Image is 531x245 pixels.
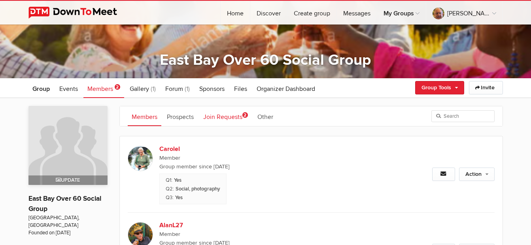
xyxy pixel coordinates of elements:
span: (1) [151,85,156,93]
span: [GEOGRAPHIC_DATA], [GEOGRAPHIC_DATA] [28,214,108,230]
span: Do you agree to release - without limitations - the group and its Organizers from any liability w... [166,177,172,183]
a: My Groups [377,1,426,24]
a: Update [28,106,108,185]
a: Members 2 [83,78,124,98]
a: Forum (1) [161,78,194,98]
span: Members [87,85,113,93]
span: Sponsors [199,85,225,93]
span: Yes [175,194,183,201]
a: Prospects [163,106,198,126]
span: What types of activities or events are you most interested in attending? [166,186,174,192]
a: Action [459,168,495,181]
span: Founded on [DATE] [28,229,108,237]
span: Are you able/willing to host any events at home or another accessible location? [166,194,174,201]
a: [PERSON_NAME] [426,1,503,24]
span: 2 [115,84,120,90]
a: Group [28,78,54,98]
a: Gallery (1) [126,78,160,98]
span: Social, photography [176,186,220,192]
span: (1) [185,85,190,93]
a: Invite [469,81,503,94]
span: Events [59,85,78,93]
span: 2 [242,112,248,118]
img: Carolel [128,146,153,171]
span: Files [234,85,247,93]
span: Yes [174,177,181,183]
a: Events [55,78,82,98]
input: Search [431,110,495,122]
a: Create group [287,1,336,24]
a: Messages [337,1,377,24]
a: Discover [250,1,287,24]
a: East Bay Over 60 Social Group [160,51,371,69]
img: DownToMeet [28,7,129,19]
img: East Bay Over 60 Social Group [28,106,108,185]
span: Member [159,230,385,239]
a: Files [230,78,251,98]
a: Home [221,1,250,24]
a: Members [128,106,161,126]
span: Forum [165,85,183,93]
a: Join Requests2 [199,106,252,126]
a: Sponsors [195,78,229,98]
span: Organizer Dashboard [257,85,315,93]
a: Other [253,106,277,126]
b: Carolel [159,144,295,154]
a: Carolel Member Group member since [DATE] Yes Social, photography Yes [128,136,385,212]
a: Organizer Dashboard [253,78,319,98]
b: AlanL27 [159,220,295,230]
span: Update [56,177,80,183]
a: Group Tools [415,81,464,94]
span: Gallery [130,85,149,93]
a: East Bay Over 60 Social Group [28,194,101,213]
span: Group [32,85,50,93]
span: Member [159,154,385,162]
span: Group member since [DATE] [159,162,385,171]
